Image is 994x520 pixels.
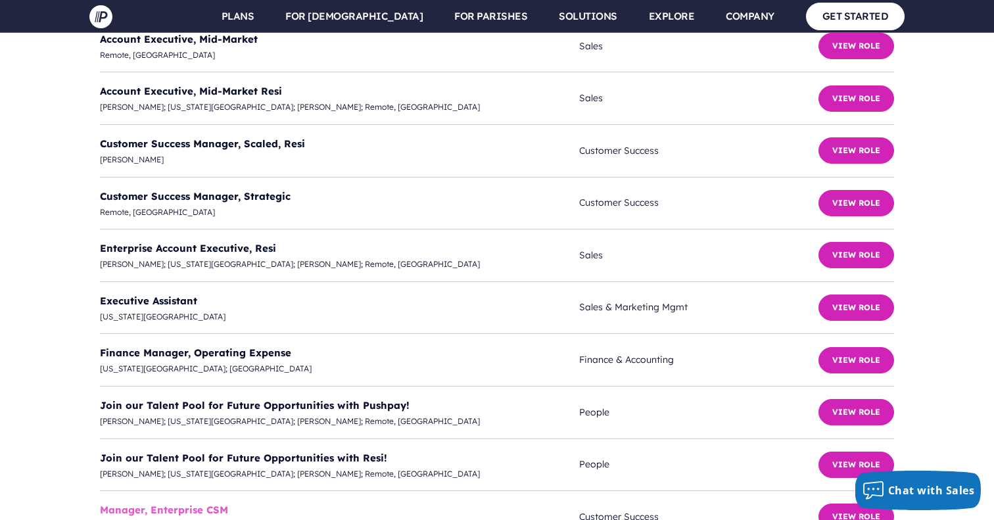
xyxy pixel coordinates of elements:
[579,90,818,106] span: Sales
[100,137,305,150] a: Customer Success Manager, Scaled, Resi
[100,48,579,62] span: Remote, [GEOGRAPHIC_DATA]
[100,467,579,481] span: [PERSON_NAME]; [US_STATE][GEOGRAPHIC_DATA]; [PERSON_NAME]; Remote, [GEOGRAPHIC_DATA]
[100,205,579,220] span: Remote, [GEOGRAPHIC_DATA]
[100,190,291,202] a: Customer Success Manager, Strategic
[100,504,228,516] a: Manager, Enterprise CSM
[100,242,276,254] a: Enterprise Account Executive, Resi
[579,143,818,159] span: Customer Success
[855,471,982,510] button: Chat with Sales
[100,414,579,429] span: [PERSON_NAME]; [US_STATE][GEOGRAPHIC_DATA]; [PERSON_NAME]; Remote, [GEOGRAPHIC_DATA]
[818,295,894,321] button: View Role
[888,483,975,498] span: Chat with Sales
[818,242,894,268] button: View Role
[100,33,258,45] a: Account Executive, Mid-Market
[100,399,410,412] a: Join our Talent Pool for Future Opportunities with Pushpay!
[579,299,818,316] span: Sales & Marketing Mgmt
[100,362,579,376] span: [US_STATE][GEOGRAPHIC_DATA]; [GEOGRAPHIC_DATA]
[579,456,818,473] span: People
[100,310,579,324] span: [US_STATE][GEOGRAPHIC_DATA]
[818,347,894,373] button: View Role
[579,352,818,368] span: Finance & Accounting
[579,247,818,264] span: Sales
[100,85,282,97] a: Account Executive, Mid-Market Resi
[100,452,387,464] a: Join our Talent Pool for Future Opportunities with Resi!
[100,346,291,359] a: Finance Manager, Operating Expense
[579,195,818,211] span: Customer Success
[818,85,894,112] button: View Role
[818,190,894,216] button: View Role
[100,295,197,307] a: Executive Assistant
[818,33,894,59] button: View Role
[100,153,579,167] span: [PERSON_NAME]
[579,404,818,421] span: People
[818,399,894,425] button: View Role
[806,3,905,30] a: GET STARTED
[100,100,579,114] span: [PERSON_NAME]; [US_STATE][GEOGRAPHIC_DATA]; [PERSON_NAME]; Remote, [GEOGRAPHIC_DATA]
[818,137,894,164] button: View Role
[100,257,579,272] span: [PERSON_NAME]; [US_STATE][GEOGRAPHIC_DATA]; [PERSON_NAME]; Remote, [GEOGRAPHIC_DATA]
[579,38,818,55] span: Sales
[818,452,894,478] button: View Role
